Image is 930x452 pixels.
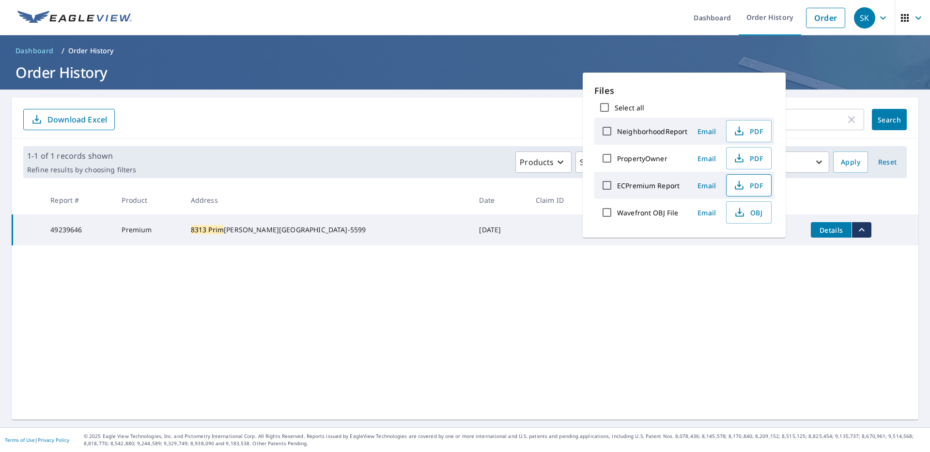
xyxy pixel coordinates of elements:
button: Search [872,109,907,130]
div: [PERSON_NAME][GEOGRAPHIC_DATA]-5599 [191,225,464,235]
button: filesDropdownBtn-49239646 [852,222,871,238]
button: Email [691,151,722,166]
button: Download Excel [23,109,115,130]
span: Email [695,127,718,136]
span: Email [695,181,718,190]
label: Select all [615,103,644,112]
button: Reset [872,151,903,173]
th: Claim ID [528,186,594,214]
td: 49239646 [43,214,114,245]
span: OBJ [732,207,763,218]
li: / [62,45,64,57]
td: Premium [114,214,183,245]
button: detailsBtn-49239646 [811,222,852,238]
a: Terms of Use [5,437,35,443]
p: 1-1 of 1 records shown [27,150,136,162]
span: PDF [732,180,763,191]
span: Search [880,115,899,124]
span: Details [817,226,846,235]
span: Reset [876,156,899,168]
a: Order [806,8,845,28]
p: © 2025 Eagle View Technologies, Inc. and Pictometry International Corp. All Rights Reserved. Repo... [84,433,925,447]
nav: breadcrumb [12,43,918,59]
h1: Order History [12,62,918,82]
button: OBJ [726,201,772,224]
p: | [5,437,69,443]
label: ECPremium Report [617,181,680,190]
mark: 8313 Prim [191,225,224,234]
p: Download Excel [47,114,107,125]
button: PDF [726,147,772,169]
th: Product [114,186,183,214]
span: Email [695,154,718,163]
td: [DATE] [471,214,527,245]
p: Products [520,156,554,168]
button: Email [691,205,722,220]
button: Status [575,151,621,173]
div: SK [854,7,875,29]
th: Address [183,186,472,214]
span: Apply [841,156,860,168]
th: Report # [43,186,114,214]
button: Products [515,151,572,173]
p: Status [580,156,604,168]
label: NeighborhoodReport [617,127,687,136]
th: Date [471,186,527,214]
span: Dashboard [15,46,54,56]
button: Email [691,124,722,139]
p: Refine results by choosing filters [27,166,136,174]
button: PDF [726,120,772,142]
img: EV Logo [17,11,132,25]
p: Files [594,84,774,97]
label: Wavefront OBJ File [617,208,678,217]
p: Order History [68,46,114,56]
span: Email [695,208,718,217]
label: PropertyOwner [617,154,667,163]
button: Email [691,178,722,193]
a: Privacy Policy [38,437,69,443]
button: Apply [833,151,868,173]
a: Dashboard [12,43,58,59]
span: PDF [732,152,763,164]
button: PDF [726,174,772,196]
span: PDF [732,125,763,137]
